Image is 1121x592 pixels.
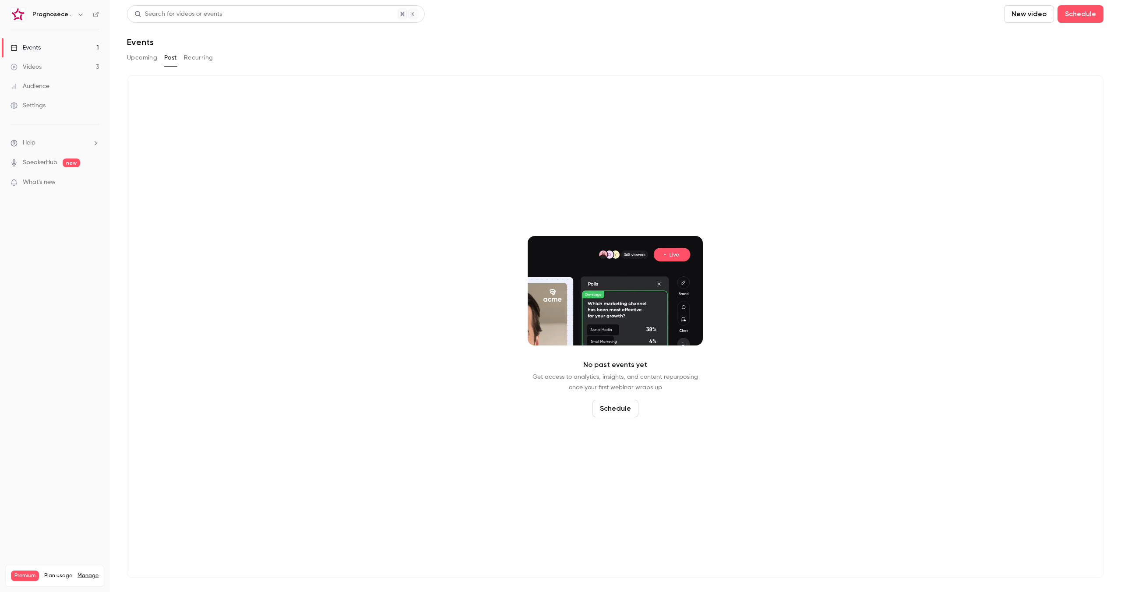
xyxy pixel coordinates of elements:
[532,372,698,393] p: Get access to analytics, insights, and content repurposing once your first webinar wraps up
[32,10,74,19] h6: Prognosecenteret | Powered by Hubexo
[24,51,31,58] img: tab_domain_overview_orange.svg
[127,37,154,47] h1: Events
[11,82,49,91] div: Audience
[11,138,99,148] li: help-dropdown-opener
[11,7,25,21] img: Prognosecenteret | Powered by Hubexo
[134,10,222,19] div: Search for videos or events
[127,51,157,65] button: Upcoming
[87,51,94,58] img: tab_keywords_by_traffic_grey.svg
[164,51,177,65] button: Past
[23,178,56,187] span: What's new
[44,572,72,579] span: Plan usage
[23,138,35,148] span: Help
[1004,5,1054,23] button: New video
[11,63,42,71] div: Videos
[11,43,41,52] div: Events
[11,101,46,110] div: Settings
[63,159,80,167] span: new
[78,572,99,579] a: Manage
[1058,5,1103,23] button: Schedule
[184,51,213,65] button: Recurring
[14,14,21,21] img: logo_orange.svg
[14,23,21,30] img: website_grey.svg
[11,571,39,581] span: Premium
[25,14,43,21] div: v 4.0.25
[97,52,148,57] div: Keywords by Traffic
[583,359,647,370] p: No past events yet
[23,23,96,30] div: Domain: [DOMAIN_NAME]
[23,158,57,167] a: SpeakerHub
[592,400,638,417] button: Schedule
[33,52,78,57] div: Domain Overview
